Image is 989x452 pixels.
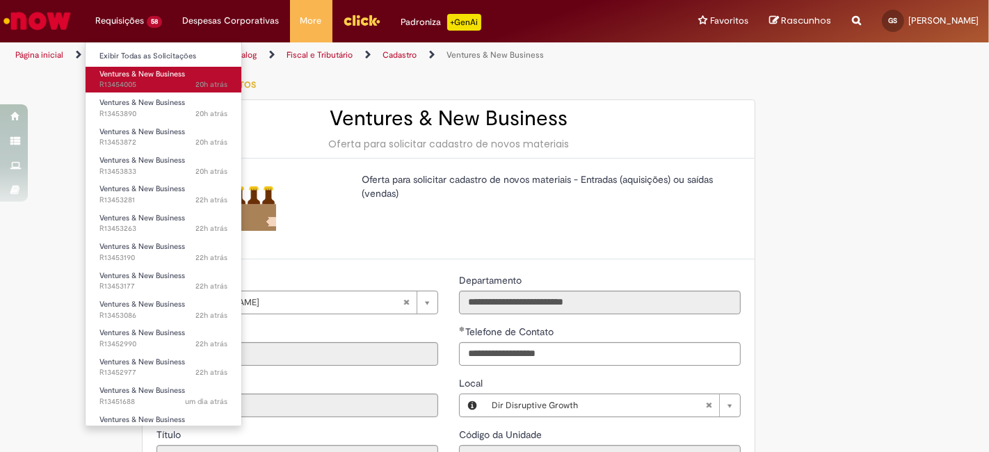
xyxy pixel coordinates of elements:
[86,325,241,351] a: Aberto R13452990 : Ventures & New Business
[195,252,227,263] span: 22h atrás
[1,7,73,35] img: ServiceNow
[182,291,437,314] a: [PERSON_NAME]Limpar campo Favorecido
[156,107,741,130] h2: Ventures & New Business
[86,383,241,409] a: Aberto R13451688 : Ventures & New Business
[195,252,227,263] time: 27/08/2025 15:32:11
[156,394,438,417] input: Email
[300,14,322,28] span: More
[195,108,227,119] span: 20h atrás
[459,273,524,287] label: Somente leitura - Departamento
[362,172,730,200] p: Oferta para solicitar cadastro de novos materiais - Entradas (aquisições) ou saídas (vendas)
[185,396,227,407] time: 27/08/2025 13:18:23
[889,16,898,25] span: GS
[183,14,280,28] span: Despesas Corporativas
[99,252,227,264] span: R13453190
[156,428,184,442] label: Somente leitura - Título
[99,414,185,425] span: Ventures & New Business
[156,428,184,441] span: Somente leitura - Título
[99,299,185,309] span: Ventures & New Business
[459,428,545,442] label: Somente leitura - Código da Unidade
[95,14,144,28] span: Requisições
[156,342,438,366] input: ID
[287,49,353,60] a: Fiscal e Tributário
[232,186,276,231] img: Ventures & New Business
[781,14,831,27] span: Rascunhos
[343,10,380,31] img: click_logo_yellow_360x200.png
[86,355,241,380] a: Aberto R13452977 : Ventures & New Business
[195,195,227,205] time: 27/08/2025 15:42:56
[86,49,241,64] a: Exibir Todas as Solicitações
[447,14,481,31] p: +GenAi
[485,394,740,417] a: Dir Disruptive GrowthLimpar campo Local
[99,339,227,350] span: R13452990
[99,310,227,321] span: R13453086
[459,274,524,286] span: Somente leitura - Departamento
[99,184,185,194] span: Ventures & New Business
[99,328,185,338] span: Ventures & New Business
[492,394,705,417] span: Dir Disruptive Growth
[195,223,227,234] time: 27/08/2025 15:40:53
[195,281,227,291] span: 22h atrás
[86,153,241,179] a: Aberto R13453833 : Ventures & New Business
[10,42,649,68] ul: Trilhas de página
[195,166,227,177] span: 20h atrás
[195,79,227,90] span: 20h atrás
[86,211,241,236] a: Aberto R13453263 : Ventures & New Business
[195,367,227,378] time: 27/08/2025 15:02:48
[459,342,741,366] input: Telefone de Contato
[460,394,485,417] button: Local, Visualizar este registro Dir Disruptive Growth
[908,15,979,26] span: [PERSON_NAME]
[195,195,227,205] span: 22h atrás
[459,291,741,314] input: Departamento
[99,137,227,148] span: R13453872
[99,127,185,137] span: Ventures & New Business
[396,291,417,314] abbr: Limpar campo Favorecido
[86,239,241,265] a: Aberto R13453190 : Ventures & New Business
[195,166,227,177] time: 27/08/2025 17:11:15
[698,394,719,417] abbr: Limpar campo Local
[99,425,227,436] span: R13451699
[99,281,227,292] span: R13453177
[185,425,227,435] time: 27/08/2025 11:00:10
[99,357,185,367] span: Ventures & New Business
[147,16,162,28] span: 58
[195,367,227,378] span: 22h atrás
[447,49,544,60] a: Ventures & New Business
[710,14,748,28] span: Favoritos
[195,137,227,147] span: 20h atrás
[195,310,227,321] time: 27/08/2025 15:17:15
[86,297,241,323] a: Aberto R13453086 : Ventures & New Business
[99,271,185,281] span: Ventures & New Business
[195,339,227,349] span: 22h atrás
[99,108,227,120] span: R13453890
[99,166,227,177] span: R13453833
[185,396,227,407] span: um dia atrás
[465,325,556,338] span: Telefone de Contato
[195,281,227,291] time: 27/08/2025 15:30:36
[85,42,242,426] ul: Requisições
[195,223,227,234] span: 22h atrás
[86,412,241,438] a: Aberto R13451699 : Ventures & New Business
[86,268,241,294] a: Aberto R13453177 : Ventures & New Business
[86,181,241,207] a: Aberto R13453281 : Ventures & New Business
[195,137,227,147] time: 27/08/2025 17:16:55
[189,291,403,314] span: [PERSON_NAME]
[99,241,185,252] span: Ventures & New Business
[99,79,227,90] span: R13454005
[99,223,227,234] span: R13453263
[769,15,831,28] a: Rascunhos
[99,396,227,407] span: R13451688
[195,108,227,119] time: 27/08/2025 17:20:36
[99,97,185,108] span: Ventures & New Business
[459,377,485,389] span: Local
[459,428,545,441] span: Somente leitura - Código da Unidade
[195,339,227,349] time: 27/08/2025 15:04:35
[99,195,227,206] span: R13453281
[99,69,185,79] span: Ventures & New Business
[15,49,63,60] a: Página inicial
[195,310,227,321] span: 22h atrás
[156,137,741,151] div: Oferta para solicitar cadastro de novos materiais
[86,67,241,92] a: Aberto R13454005 : Ventures & New Business
[401,14,481,31] div: Padroniza
[185,425,227,435] span: um dia atrás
